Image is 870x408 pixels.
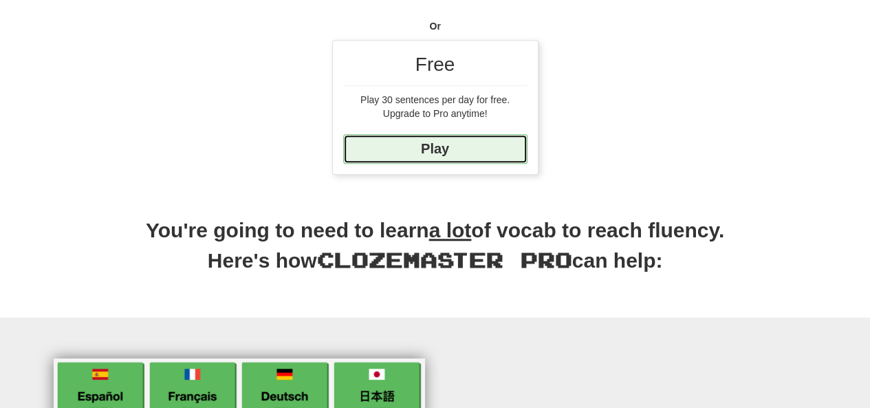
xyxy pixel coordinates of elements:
strong: Or [429,21,440,32]
div: Play 30 sentences per day for free. [343,93,528,107]
span: Clozemaster Pro [317,247,572,272]
u: a lot [429,219,472,241]
div: Free [343,51,528,86]
div: Upgrade to Pro anytime! [343,107,528,120]
h2: You're going to need to learn of vocab to reach fluency. Here's how can help: [43,216,827,290]
a: Play [343,134,528,164]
